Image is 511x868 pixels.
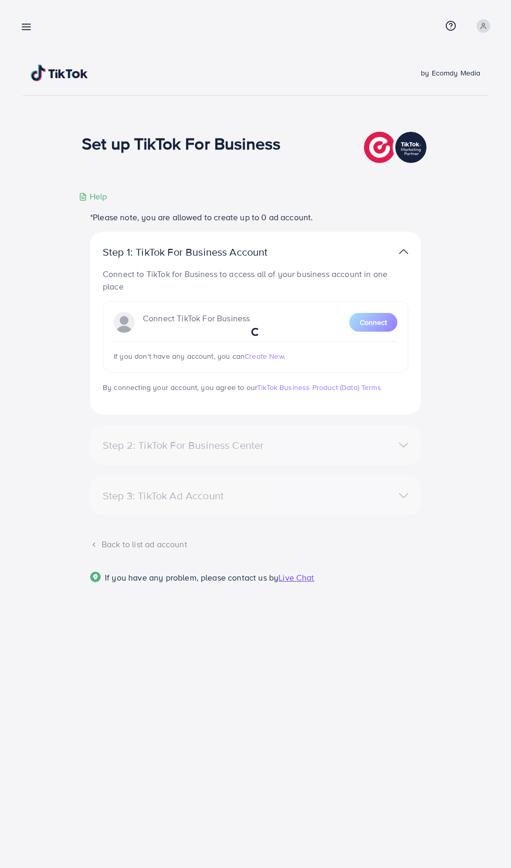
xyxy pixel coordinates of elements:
[421,68,480,78] span: by Ecomdy Media
[399,244,408,259] img: TikTok partner
[103,246,301,258] p: Step 1: TikTok For Business Account
[82,133,281,153] h1: Set up TikTok For Business
[90,538,421,550] div: Back to list ad account
[364,129,429,166] img: TikTok partner
[90,572,101,582] img: Popup guide
[278,572,314,583] span: Live Chat
[31,65,88,81] img: TikTok
[105,572,278,583] span: If you have any problem, please contact us by
[79,191,107,203] div: Help
[90,211,421,223] p: *Please note, you are allowed to create up to 0 ad account.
